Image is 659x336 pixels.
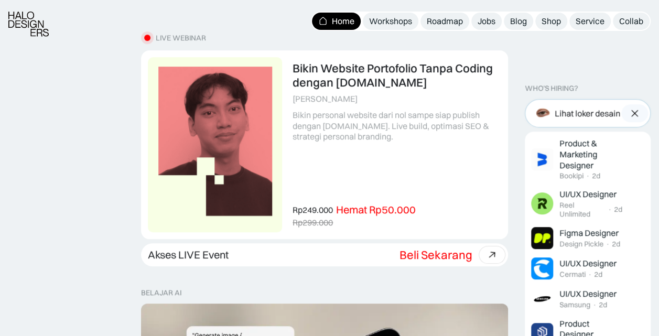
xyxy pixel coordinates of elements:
[559,288,617,299] div: UI/UX Designer
[559,171,584,180] div: Bookipi
[599,300,607,309] div: 2d
[559,270,586,279] div: Cermati
[535,13,567,30] a: Shop
[531,288,553,310] img: Job Image
[369,16,412,27] div: Workshops
[141,243,508,266] a: Akses LIVE EventBeli Sekarang
[525,84,578,93] div: WHO’S HIRING?
[559,201,606,219] div: Reel Unlimited
[312,13,361,30] a: Home
[555,108,620,119] div: Lihat loker desain
[527,284,649,314] a: Job ImageUI/UX DesignerSamsung·2d
[559,189,617,200] div: UI/UX Designer
[586,171,590,180] div: ·
[559,227,619,239] div: Figma Designer
[156,34,206,42] div: LIVE WEBINAR
[592,300,597,309] div: ·
[420,13,469,30] a: Roadmap
[613,13,650,30] a: Collab
[427,16,463,27] div: Roadmap
[471,13,502,30] a: Jobs
[612,240,620,248] div: 2d
[594,270,602,279] div: 2d
[592,171,600,180] div: 2d
[141,288,181,297] div: belajar ai
[531,227,553,249] img: Job Image
[559,240,603,248] div: Design Pickle
[336,203,416,216] div: Hemat Rp50.000
[148,248,229,261] div: Akses LIVE Event
[559,258,617,269] div: UI/UX Designer
[606,240,610,248] div: ·
[542,16,561,27] div: Shop
[293,204,333,215] div: Rp249.000
[527,134,649,185] a: Job ImageProduct & Marketing DesignerBookipi·2d
[588,270,592,279] div: ·
[363,13,418,30] a: Workshops
[531,257,553,279] img: Job Image
[614,205,622,214] div: 2d
[569,13,611,30] a: Service
[527,185,649,222] a: Job ImageUI/UX DesignerReel Unlimited·2d
[510,16,527,27] div: Blog
[478,16,495,27] div: Jobs
[559,300,590,309] div: Samsung
[531,148,553,170] img: Job Image
[527,253,649,284] a: Job ImageUI/UX DesignerCermati·2d
[527,223,649,253] a: Job ImageFigma DesignerDesign Pickle·2d
[559,138,622,170] div: Product & Marketing Designer
[531,192,553,214] img: Job Image
[608,205,612,214] div: ·
[576,16,604,27] div: Service
[504,13,533,30] a: Blog
[619,16,643,27] div: Collab
[332,16,354,27] div: Home
[399,248,472,262] div: Beli Sekarang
